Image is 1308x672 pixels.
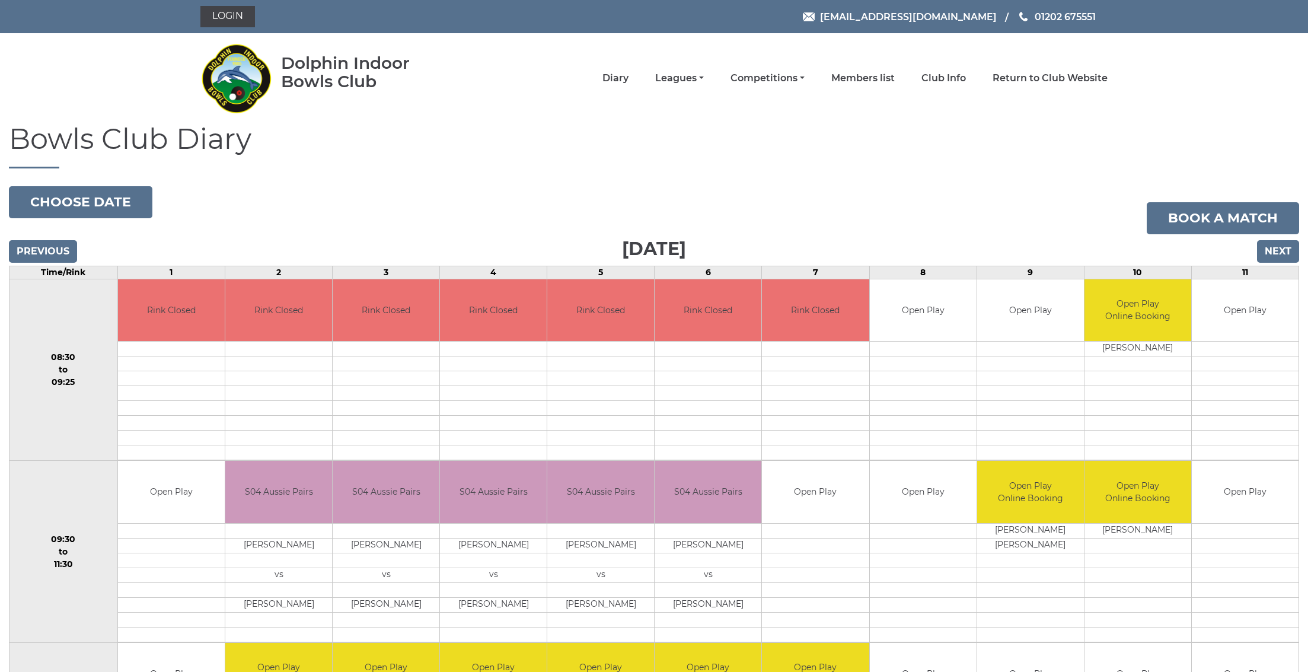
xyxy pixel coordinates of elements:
input: Next [1257,240,1299,263]
td: 9 [977,266,1084,279]
td: [PERSON_NAME] [977,523,1084,538]
td: 1 [117,266,225,279]
td: [PERSON_NAME] [547,538,654,553]
td: Open Play [118,461,225,523]
td: [PERSON_NAME] [225,597,332,612]
td: S04 Aussie Pairs [440,461,547,523]
td: Rink Closed [118,279,225,342]
td: Rink Closed [440,279,547,342]
td: Open Play Online Booking [1084,461,1191,523]
td: 10 [1084,266,1191,279]
td: Open Play [870,461,977,523]
td: S04 Aussie Pairs [333,461,439,523]
td: Open Play [1192,279,1299,342]
td: Rink Closed [225,279,332,342]
td: 08:30 to 09:25 [9,279,118,461]
td: Rink Closed [655,279,761,342]
td: 11 [1191,266,1299,279]
td: [PERSON_NAME] [1084,523,1191,538]
td: 5 [547,266,655,279]
td: Open Play Online Booking [1084,279,1191,342]
td: vs [225,568,332,582]
td: Open Play Online Booking [977,461,1084,523]
td: S04 Aussie Pairs [655,461,761,523]
td: S04 Aussie Pairs [547,461,654,523]
td: vs [333,568,439,582]
a: Members list [831,72,895,85]
img: Dolphin Indoor Bowls Club [200,37,272,120]
a: Login [200,6,255,27]
input: Previous [9,240,77,263]
td: [PERSON_NAME] [225,538,332,553]
td: Rink Closed [333,279,439,342]
td: 7 [762,266,869,279]
td: [PERSON_NAME] [333,538,439,553]
span: 01202 675551 [1035,11,1096,22]
td: Open Play [762,461,869,523]
td: 2 [225,266,332,279]
td: 6 [655,266,762,279]
td: [PERSON_NAME] [977,538,1084,553]
td: [PERSON_NAME] [547,597,654,612]
td: vs [655,568,761,582]
td: Time/Rink [9,266,118,279]
td: 8 [869,266,977,279]
td: 3 [333,266,440,279]
td: [PERSON_NAME] [655,538,761,553]
span: [EMAIL_ADDRESS][DOMAIN_NAME] [820,11,997,22]
td: 09:30 to 11:30 [9,461,118,643]
a: Email [EMAIL_ADDRESS][DOMAIN_NAME] [803,9,997,24]
a: Leagues [655,72,704,85]
img: Phone us [1019,12,1028,21]
a: Competitions [730,72,805,85]
a: Phone us 01202 675551 [1017,9,1096,24]
td: [PERSON_NAME] [1084,342,1191,356]
a: Diary [602,72,629,85]
td: vs [547,568,654,582]
td: Rink Closed [547,279,654,342]
a: Return to Club Website [993,72,1108,85]
h1: Bowls Club Diary [9,123,1299,168]
td: vs [440,568,547,582]
td: Open Play [1192,461,1299,523]
a: Club Info [921,72,966,85]
td: 4 [440,266,547,279]
a: Book a match [1147,202,1299,234]
div: Dolphin Indoor Bowls Club [281,54,448,91]
td: [PERSON_NAME] [655,597,761,612]
td: S04 Aussie Pairs [225,461,332,523]
img: Email [803,12,815,21]
td: Open Play [977,279,1084,342]
td: Open Play [870,279,977,342]
td: [PERSON_NAME] [440,538,547,553]
td: [PERSON_NAME] [440,597,547,612]
td: Rink Closed [762,279,869,342]
td: [PERSON_NAME] [333,597,439,612]
button: Choose date [9,186,152,218]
